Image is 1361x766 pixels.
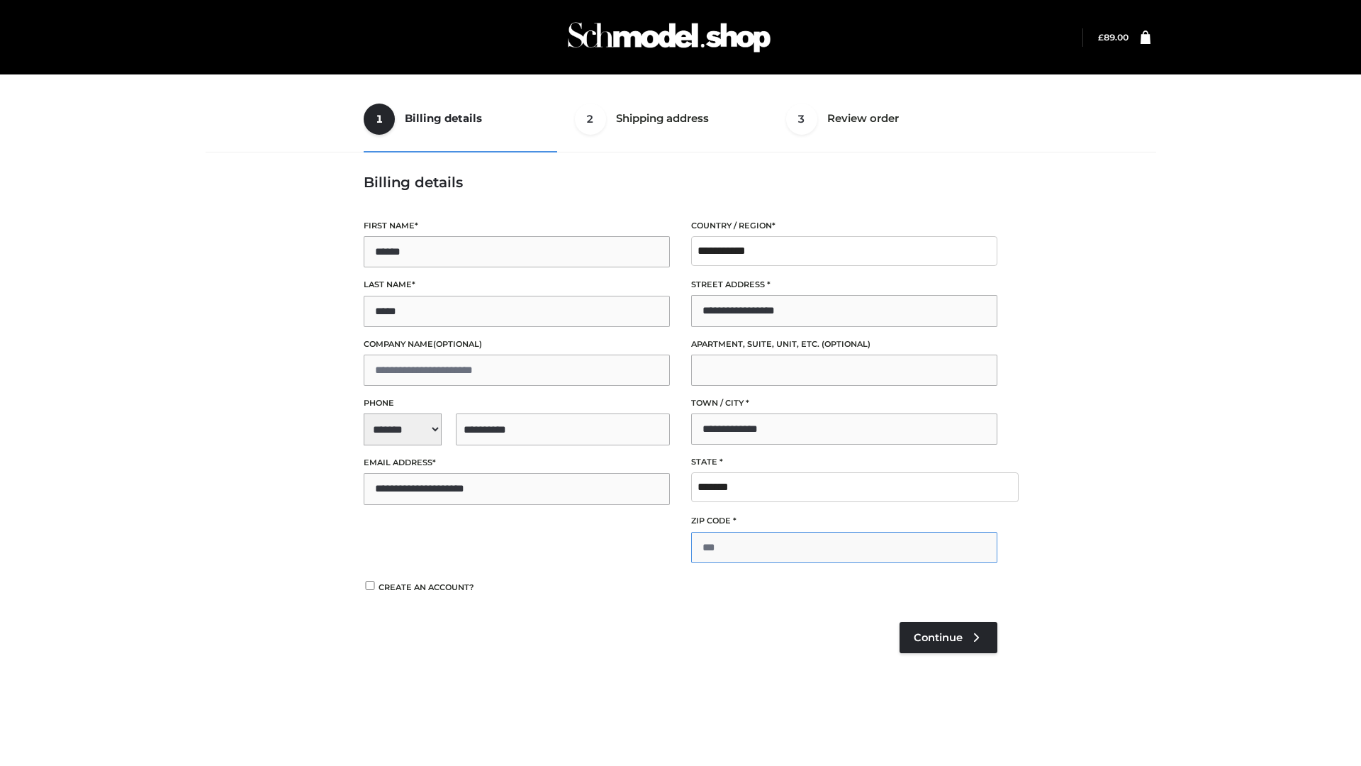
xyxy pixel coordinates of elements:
a: Continue [900,622,997,653]
label: Last name [364,278,670,292]
label: Country / Region [691,219,997,233]
label: Company name [364,338,670,351]
span: Continue [914,631,963,644]
span: £ [1098,32,1104,43]
span: (optional) [822,339,870,349]
label: Town / City [691,396,997,410]
label: State [691,455,997,469]
label: Email address [364,456,670,470]
label: ZIP Code [691,514,997,528]
h3: Billing details [364,174,997,191]
input: Create an account? [364,581,376,590]
span: (optional) [433,339,482,349]
label: Phone [364,396,670,410]
a: £89.00 [1098,32,1128,43]
bdi: 89.00 [1098,32,1128,43]
label: Street address [691,278,997,292]
label: First name [364,219,670,233]
label: Apartment, suite, unit, etc. [691,338,997,351]
span: Create an account? [379,582,474,592]
img: Schmodel Admin 964 [563,9,775,65]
